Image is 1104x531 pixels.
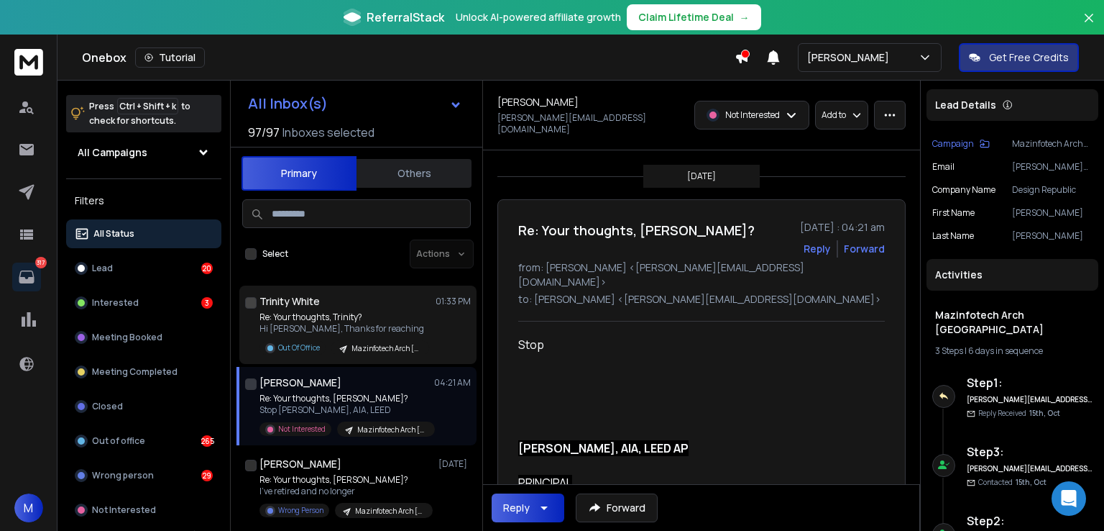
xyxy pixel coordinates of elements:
div: Onebox [82,47,735,68]
p: Get Free Credits [989,50,1069,65]
p: from: [PERSON_NAME] <[PERSON_NAME][EMAIL_ADDRESS][DOMAIN_NAME]> [518,260,885,289]
p: Design Republic [1012,184,1092,196]
button: Campaign [932,138,990,150]
span: ReferralStack [367,9,444,26]
button: Claim Lifetime Deal→ [627,4,761,30]
b: [PERSON_NAME], AIA, LEED AP [518,440,689,456]
p: Company Name [932,184,995,196]
h1: Mazinfotech Arch [GEOGRAPHIC_DATA] [935,308,1090,337]
p: Interested [92,297,139,309]
button: Others [356,158,471,189]
button: Closed [66,392,221,421]
button: Get Free Credits [959,43,1079,72]
p: [PERSON_NAME][EMAIL_ADDRESS][DOMAIN_NAME] [1012,161,1092,173]
p: [PERSON_NAME] [1012,230,1092,242]
p: [PERSON_NAME][EMAIL_ADDRESS][DOMAIN_NAME] [497,112,686,135]
div: Reply [503,501,530,515]
p: Mazinfotech Arch [GEOGRAPHIC_DATA] [355,506,424,517]
p: Wrong person [92,470,154,481]
h1: [PERSON_NAME] [497,95,579,109]
p: Email [932,161,954,173]
h6: Step 2 : [967,512,1092,530]
h1: Re: Your thoughts, [PERSON_NAME]? [518,220,755,240]
p: [PERSON_NAME] [1012,207,1092,219]
div: 3 [201,297,213,309]
p: Re: Your thoughts, [PERSON_NAME]? [259,474,432,486]
div: | [935,345,1090,357]
p: Last Name [932,230,974,242]
div: 265 [201,435,213,447]
p: Contacted [978,477,1046,488]
p: Not Interested [725,109,780,121]
p: [PERSON_NAME] [807,50,895,65]
span: Ctrl + Shift + k [117,98,178,114]
p: 04:21 AM [434,377,471,389]
p: Wrong Person [278,505,323,516]
span: 6 days in sequence [968,345,1043,357]
p: [DATE] [438,458,471,470]
p: Re: Your thoughts, [PERSON_NAME]? [259,393,432,404]
h3: Inboxes selected [282,124,374,141]
p: Not Interested [278,424,326,435]
button: Primary [241,156,356,191]
h1: All Campaigns [78,145,147,160]
div: Forward [844,242,885,256]
p: 317 [35,257,47,268]
p: Stop [PERSON_NAME], AIA, LEED [259,404,432,416]
button: Close banner [1080,9,1098,43]
button: Meeting Booked [66,323,221,352]
button: All Inbox(s) [236,89,474,118]
p: Meeting Booked [92,332,162,343]
h6: [PERSON_NAME][EMAIL_ADDRESS][DOMAIN_NAME] [967,394,1092,405]
h3: Filters [66,191,221,211]
p: Out Of Office [278,342,320,353]
div: Open Intercom Messenger [1052,481,1086,516]
h1: [PERSON_NAME] [259,376,341,390]
p: Closed [92,401,123,412]
button: Lead20 [66,254,221,283]
button: M [14,494,43,522]
button: Reply [492,494,564,522]
span: 97 / 97 [248,124,280,141]
button: Reply [804,242,831,256]
h6: Step 3 : [967,443,1092,460]
button: Forward [576,494,658,522]
p: [DATE] [687,171,716,182]
p: Press to check for shortcuts. [89,99,190,128]
h6: Step 1 : [967,374,1092,391]
p: Re: Your thoughts, Trinity? [259,312,429,323]
span: 15th, Oct [1029,408,1060,418]
h1: Trinity White [259,294,320,309]
a: 317 [12,263,41,291]
p: Out of office [92,435,145,447]
p: Hi [PERSON_NAME], Thanks for reaching [259,323,429,335]
button: Meeting Completed [66,358,221,386]
span: → [740,10,750,24]
h1: All Inbox(s) [248,96,328,111]
p: Unlock AI-powered affiliate growth [456,10,621,24]
p: 01:33 PM [436,296,471,307]
p: [DATE] : 04:21 am [800,220,885,235]
p: Mazinfotech Arch [GEOGRAPHIC_DATA] [1012,138,1092,150]
p: Reply Received [978,408,1060,419]
p: Mazinfotech Arch [GEOGRAPHIC_DATA] [357,425,426,435]
p: Lead [92,263,113,274]
p: Campaign [932,138,974,150]
button: Out of office265 [66,427,221,455]
button: Wrong person29 [66,461,221,490]
p: Add to [822,109,846,121]
p: Meeting Completed [92,366,178,378]
p: Lead Details [935,98,996,112]
p: to: [PERSON_NAME] <[PERSON_NAME][EMAIL_ADDRESS][DOMAIN_NAME]> [518,292,885,307]
button: Interested3 [66,289,221,317]
p: First Name [932,207,975,219]
div: Activities [926,259,1098,291]
p: Mazinfotech Arch [GEOGRAPHIC_DATA] [351,343,420,354]
button: All Campaigns [66,138,221,167]
button: Not Interested [66,496,221,525]
h6: [PERSON_NAME][EMAIL_ADDRESS][DOMAIN_NAME] [967,463,1092,474]
div: 29 [201,470,213,481]
span: PRINCIPAL [518,475,572,491]
button: Tutorial [135,47,205,68]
